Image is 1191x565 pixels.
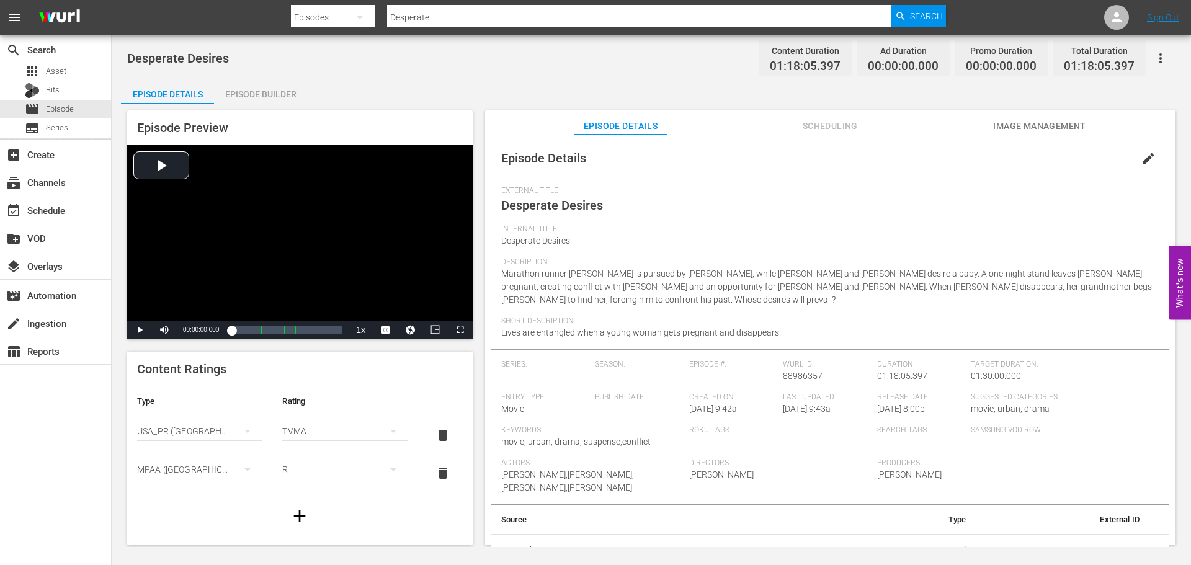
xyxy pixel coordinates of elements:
span: delete [435,428,450,443]
span: menu [7,10,22,25]
div: Ad Duration [868,42,939,60]
span: 00:00:00.000 [868,60,939,74]
div: MPAA ([GEOGRAPHIC_DATA]) [137,452,262,487]
span: Create [6,148,21,162]
th: Type [127,386,272,416]
th: Source [491,505,867,535]
span: Search [6,43,21,58]
span: [DATE] 8:00p [877,404,925,414]
span: Asset [25,64,40,79]
span: --- [595,371,602,381]
span: --- [689,371,697,381]
span: --- [595,404,602,414]
span: Publish Date: [595,393,683,403]
span: Entry Type: [501,393,589,403]
th: Type [867,505,976,535]
span: Short Description [501,316,1153,326]
span: Search [910,5,943,27]
button: delete [428,458,458,488]
span: Internal Title [501,225,1153,234]
span: Samsung VOD Row: [971,425,1059,435]
span: event_available [6,203,21,218]
span: --- [971,437,978,447]
div: Promo Duration [966,42,1037,60]
span: Lives are entangled when a young woman gets pregnant and disappears. [501,327,781,337]
span: Movie [501,404,524,414]
button: edit [1133,144,1163,174]
div: Video Player [127,145,473,339]
span: edit [1141,151,1156,166]
span: Keywords: [501,425,683,435]
span: Release Date: [877,393,965,403]
button: Play [127,321,152,339]
span: 01:30:00.000 [971,371,1021,381]
span: Desperate Desires [501,236,570,246]
span: 00:00:00.000 [966,60,1037,74]
span: Directors [689,458,871,468]
span: Overlays [6,259,21,274]
span: Asset [46,65,66,78]
span: Desperate Desires [127,51,229,66]
span: Image Management [993,118,1086,134]
button: Episode Details [121,79,214,104]
span: --- [689,437,697,447]
span: Channels [6,176,21,190]
span: 01:18:05.397 [877,371,927,381]
span: Wurl ID: [783,360,871,370]
button: Fullscreen [448,321,473,339]
span: 00:00:00.000 [183,326,219,333]
span: --- [877,437,885,447]
th: Rating [272,386,417,416]
span: movie, urban, drama, suspense,conflict [501,437,651,447]
span: Automation [6,288,21,303]
span: Series [25,121,40,136]
button: Jump To Time [398,321,423,339]
span: Duration: [877,360,965,370]
button: Picture-in-Picture [423,321,448,339]
span: Episode Preview [137,120,228,135]
div: Content Duration [770,42,841,60]
span: Episode Details [574,118,667,134]
span: Scheduling [783,118,877,134]
span: External Title [501,186,1153,196]
span: Episode [46,103,74,115]
span: Producers [877,458,1059,468]
button: delete [428,420,458,450]
span: Episode #: [689,360,777,370]
button: Captions [373,321,398,339]
span: table_chart [6,344,21,359]
button: Search [891,5,946,27]
span: Description [501,257,1153,267]
div: Episode Builder [214,79,307,109]
div: TVMA [282,414,408,448]
div: Episode Details [121,79,214,109]
span: movie, urban, drama [971,404,1050,414]
span: VOD [6,231,21,246]
span: Desperate Desires [501,198,603,213]
span: Roku Tags: [689,425,871,435]
button: Episode Builder [214,79,307,104]
span: Episode Details [501,151,586,166]
span: [PERSON_NAME] [689,469,754,479]
span: Episode [25,102,40,117]
span: Bits [46,84,60,96]
span: Marathon runner [PERSON_NAME] is pursued by [PERSON_NAME], while [PERSON_NAME] and [PERSON_NAME] ... [501,269,1152,305]
span: Actors [501,458,683,468]
span: 01:18:05.397 [770,60,841,74]
span: [PERSON_NAME],[PERSON_NAME],[PERSON_NAME],[PERSON_NAME] [501,469,634,492]
span: Created On: [689,393,777,403]
div: Total Duration [1064,42,1135,60]
span: 01:18:05.397 [1064,60,1135,74]
button: Open Feedback Widget [1169,246,1191,319]
button: Mute [152,321,177,339]
span: Target Duration: [971,360,1153,370]
span: Content Ratings [137,362,226,376]
span: Ingestion [6,316,21,331]
span: Series: [501,360,589,370]
button: Playback Rate [349,321,373,339]
span: 88986357 [783,371,823,381]
div: R [282,452,408,487]
th: External ID [976,505,1149,535]
span: Last Updated: [783,393,871,403]
span: --- [501,371,509,381]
